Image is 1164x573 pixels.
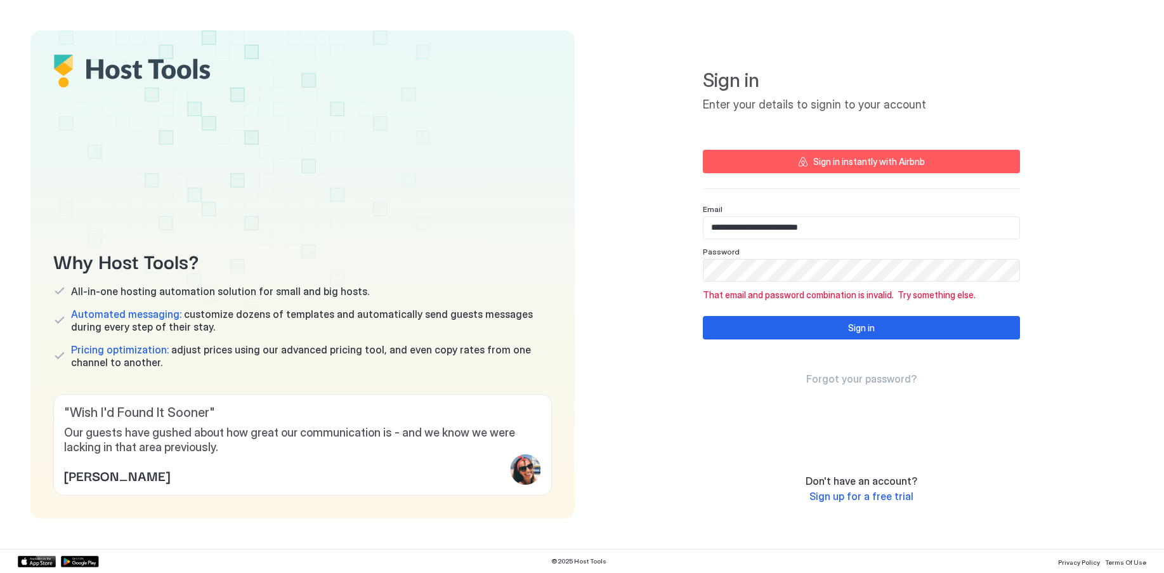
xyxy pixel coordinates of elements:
[703,247,740,256] span: Password
[703,217,1019,239] input: Input Field
[809,490,913,503] a: Sign up for a free trial
[71,308,181,320] span: Automated messaging:
[551,557,606,565] span: © 2025 Host Tools
[1105,558,1146,566] span: Terms Of Use
[13,530,43,560] iframe: Intercom live chat
[806,372,917,386] a: Forgot your password?
[848,321,875,334] div: Sign in
[1105,555,1146,568] a: Terms Of Use
[71,343,169,356] span: Pricing optimization:
[806,372,917,385] span: Forgot your password?
[61,556,99,567] a: Google Play Store
[64,466,170,485] span: [PERSON_NAME]
[64,426,541,454] span: Our guests have gushed about how great our communication is - and we know we were lacking in that...
[703,316,1020,339] button: Sign in
[703,260,1019,281] input: Input Field
[71,308,552,333] span: customize dozens of templates and automatically send guests messages during every step of their s...
[1058,555,1100,568] a: Privacy Policy
[806,475,917,487] span: Don't have an account?
[1058,558,1100,566] span: Privacy Policy
[703,69,1020,93] span: Sign in
[71,285,369,298] span: All-in-one hosting automation solution for small and big hosts.
[511,454,541,485] div: profile
[813,155,925,168] div: Sign in instantly with Airbnb
[703,204,723,214] span: Email
[18,556,56,567] a: App Store
[809,490,913,503] span: Sign up for a free trial
[64,405,541,421] span: " Wish I'd Found It Sooner "
[71,343,552,369] span: adjust prices using our advanced pricing tool, and even copy rates from one channel to another.
[703,98,1020,112] span: Enter your details to signin to your account
[703,150,1020,173] button: Sign in instantly with Airbnb
[703,289,1020,301] span: That email and password combination is invalid. Try something else.
[53,246,552,275] span: Why Host Tools?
